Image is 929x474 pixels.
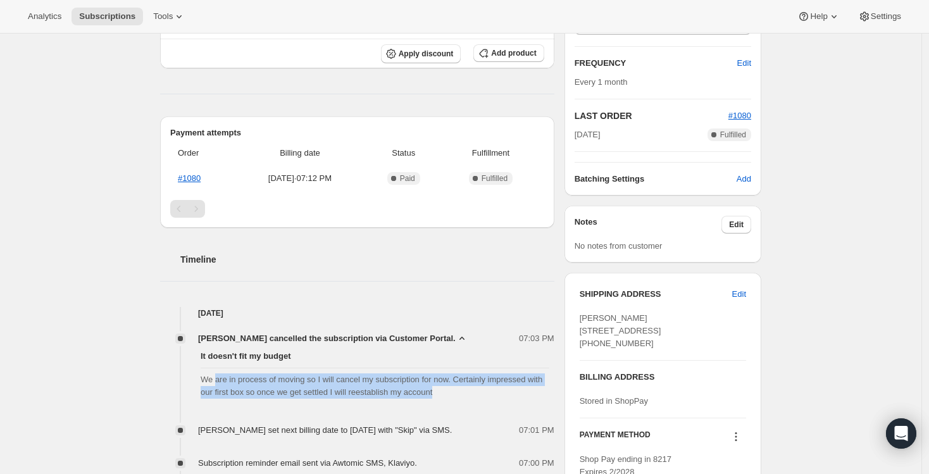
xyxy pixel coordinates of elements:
[580,371,746,384] h3: BILLING ADDRESS
[580,313,661,348] span: [PERSON_NAME] [STREET_ADDRESS] [PHONE_NUMBER]
[160,307,554,320] h4: [DATE]
[580,430,651,447] h3: PAYMENT METHOD
[482,173,508,184] span: Fulfilled
[851,8,909,25] button: Settings
[580,288,732,301] h3: SHIPPING ADDRESS
[170,139,234,167] th: Order
[575,128,601,141] span: [DATE]
[721,216,751,234] button: Edit
[729,220,744,230] span: Edit
[180,253,554,266] h2: Timeline
[790,8,847,25] button: Help
[28,11,61,22] span: Analytics
[198,332,456,345] span: [PERSON_NAME] cancelled the subscription via Customer Portal.
[198,458,417,468] span: Subscription reminder email sent via Awtomic SMS, Klaviyo.
[575,57,737,70] h2: FREQUENCY
[79,11,135,22] span: Subscriptions
[886,418,916,449] div: Open Intercom Messenger
[72,8,143,25] button: Subscriptions
[519,424,554,437] span: 07:01 PM
[720,130,746,140] span: Fulfilled
[146,8,193,25] button: Tools
[730,53,759,73] button: Edit
[201,350,549,363] span: It doesn't fit my budget
[728,109,751,122] button: #1080
[238,147,363,159] span: Billing date
[728,111,751,120] a: #1080
[381,44,461,63] button: Apply discount
[491,48,536,58] span: Add product
[170,127,544,139] h2: Payment attempts
[871,11,901,22] span: Settings
[400,173,415,184] span: Paid
[473,44,544,62] button: Add product
[170,200,544,218] nav: Pagination
[519,457,554,470] span: 07:00 PM
[732,288,746,301] span: Edit
[575,109,728,122] h2: LAST ORDER
[445,147,536,159] span: Fulfillment
[178,173,201,183] a: #1080
[810,11,827,22] span: Help
[238,172,363,185] span: [DATE] · 07:12 PM
[575,216,722,234] h3: Notes
[575,173,737,185] h6: Batching Settings
[198,332,468,345] button: [PERSON_NAME] cancelled the subscription via Customer Portal.
[153,11,173,22] span: Tools
[737,173,751,185] span: Add
[519,332,554,345] span: 07:03 PM
[575,77,628,87] span: Every 1 month
[737,57,751,70] span: Edit
[198,425,452,435] span: [PERSON_NAME] set next billing date to [DATE] with "Skip" via SMS.
[580,396,648,406] span: Stored in ShopPay
[370,147,437,159] span: Status
[201,373,549,399] span: We are in process of moving so I will cancel my subscription for now. Certainly impressed with ou...
[729,169,759,189] button: Add
[20,8,69,25] button: Analytics
[725,284,754,304] button: Edit
[575,241,663,251] span: No notes from customer
[399,49,454,59] span: Apply discount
